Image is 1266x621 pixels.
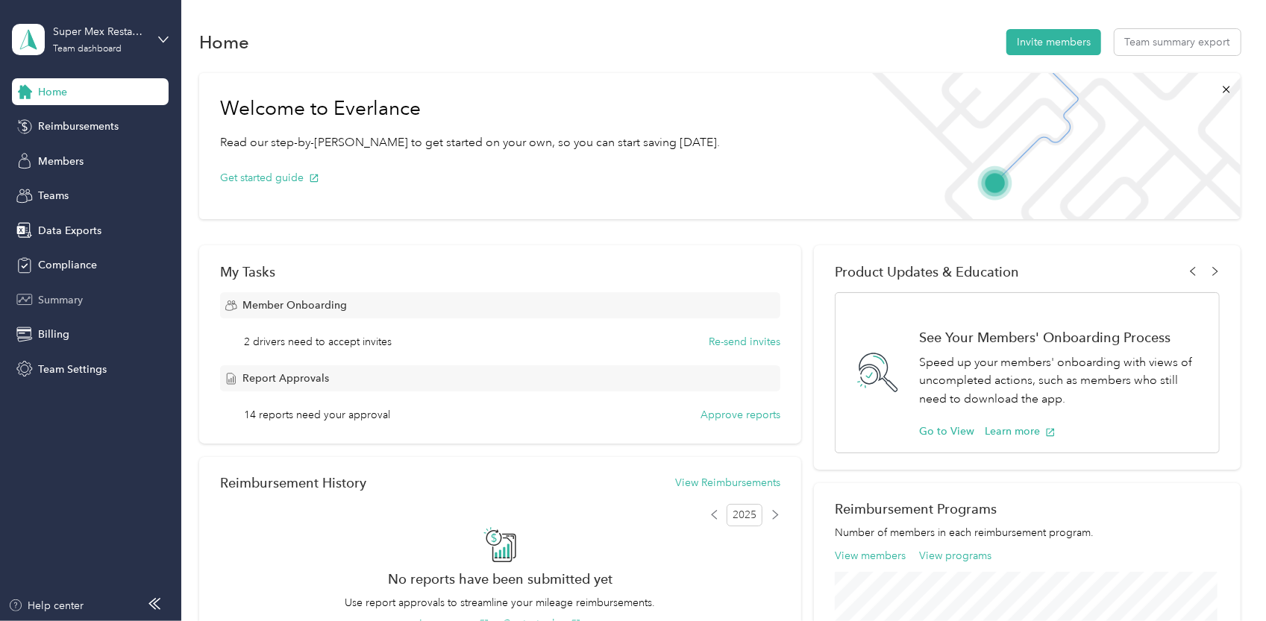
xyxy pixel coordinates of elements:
button: Get started guide [220,170,319,186]
span: 2025 [727,504,762,526]
span: Report Approvals [242,371,329,386]
span: Teams [38,188,69,204]
p: Number of members in each reimbursement program. [835,525,1219,540]
h1: See Your Members' Onboarding Process [919,330,1203,345]
button: Approve reports [701,407,780,423]
button: Invite members [1006,29,1101,55]
div: Super Mex Restaurants, Inc. [53,24,146,40]
span: Members [38,154,84,169]
span: Data Exports [38,223,101,239]
p: Use report approvals to streamline your mileage reimbursements. [220,595,780,611]
button: Re-send invites [709,334,780,350]
div: Team dashboard [53,45,122,54]
button: Team summary export [1115,29,1241,55]
button: View Reimbursements [675,475,780,491]
button: View programs [919,548,991,564]
span: Reimbursements [38,119,119,134]
span: 14 reports need your approval [244,407,390,423]
button: View members [835,548,906,564]
h1: Welcome to Everlance [220,97,720,121]
div: My Tasks [220,264,780,280]
h2: Reimbursement History [220,475,366,491]
span: Team Settings [38,362,107,377]
span: Product Updates & Education [835,264,1019,280]
h1: Home [199,34,249,50]
span: Compliance [38,257,97,273]
h2: Reimbursement Programs [835,501,1219,517]
p: Speed up your members' onboarding with views of uncompleted actions, such as members who still ne... [919,353,1203,409]
h2: No reports have been submitted yet [220,571,780,587]
span: 2 drivers need to accept invites [244,334,392,350]
span: Summary [38,292,83,308]
span: Home [38,84,67,100]
iframe: Everlance-gr Chat Button Frame [1182,538,1266,621]
span: Billing [38,327,69,342]
img: Welcome to everlance [857,73,1240,219]
p: Read our step-by-[PERSON_NAME] to get started on your own, so you can start saving [DATE]. [220,133,720,152]
span: Member Onboarding [242,297,347,313]
button: Go to View [919,423,974,439]
button: Help center [8,598,84,614]
button: Learn more [985,423,1056,439]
